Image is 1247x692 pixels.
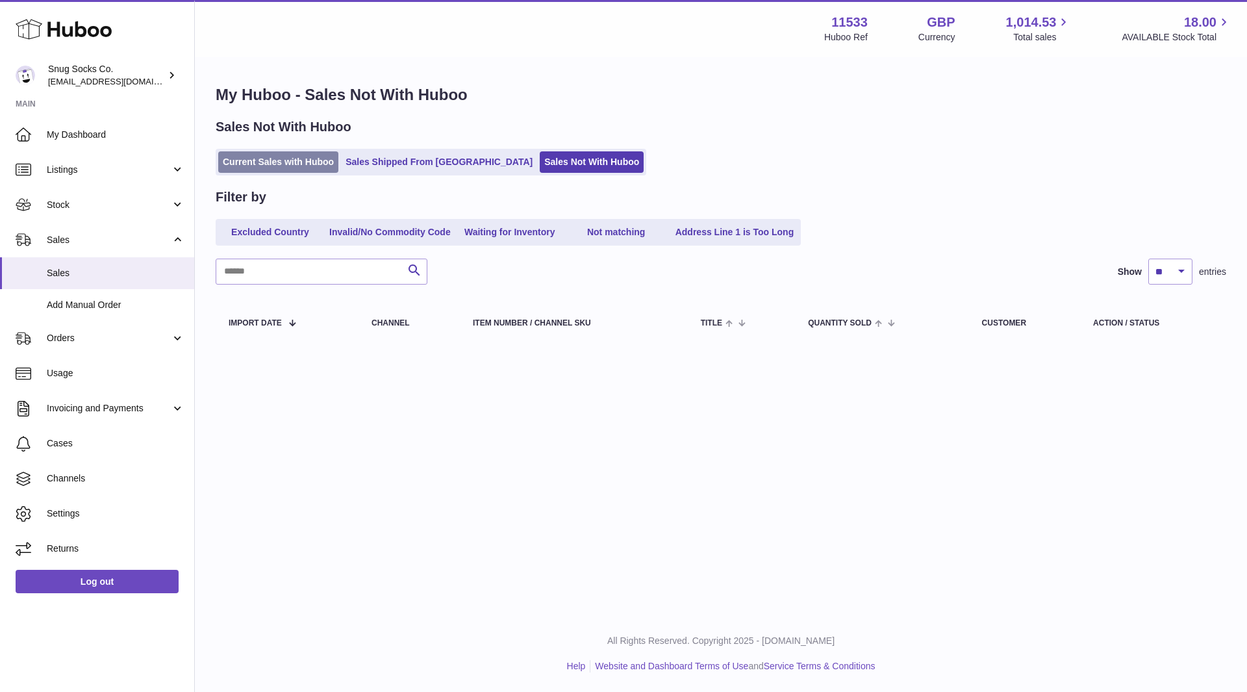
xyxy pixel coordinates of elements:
[47,199,171,211] span: Stock
[47,437,184,450] span: Cases
[48,63,165,88] div: Snug Socks Co.
[47,507,184,520] span: Settings
[590,660,875,673] li: and
[1118,266,1142,278] label: Show
[47,129,184,141] span: My Dashboard
[595,661,748,671] a: Website and Dashboard Terms of Use
[824,31,868,44] div: Huboo Ref
[671,222,799,243] a: Address Line 1 is Too Long
[918,31,955,44] div: Currency
[567,661,586,671] a: Help
[1122,31,1231,44] span: AVAILABLE Stock Total
[47,367,184,379] span: Usage
[1122,14,1231,44] a: 18.00 AVAILABLE Stock Total
[47,543,184,555] span: Returns
[47,164,171,176] span: Listings
[47,234,171,246] span: Sales
[1006,14,1057,31] span: 1,014.53
[16,570,179,593] a: Log out
[1013,31,1071,44] span: Total sales
[982,319,1067,327] div: Customer
[47,299,184,311] span: Add Manual Order
[1199,266,1226,278] span: entries
[540,151,644,173] a: Sales Not With Huboo
[1184,14,1216,31] span: 18.00
[831,14,868,31] strong: 11533
[1093,319,1213,327] div: Action / Status
[325,222,455,243] a: Invalid/No Commodity Code
[764,661,875,671] a: Service Terms & Conditions
[216,188,266,206] h2: Filter by
[216,84,1226,105] h1: My Huboo - Sales Not With Huboo
[47,332,171,344] span: Orders
[1006,14,1072,44] a: 1,014.53 Total sales
[341,151,537,173] a: Sales Shipped From [GEOGRAPHIC_DATA]
[205,635,1237,647] p: All Rights Reserved. Copyright 2025 - [DOMAIN_NAME]
[218,151,338,173] a: Current Sales with Huboo
[808,319,872,327] span: Quantity Sold
[216,118,351,136] h2: Sales Not With Huboo
[564,222,668,243] a: Not matching
[218,222,322,243] a: Excluded Country
[47,402,171,415] span: Invoicing and Payments
[47,472,184,485] span: Channels
[927,14,955,31] strong: GBP
[458,222,562,243] a: Waiting for Inventory
[701,319,722,327] span: Title
[372,319,447,327] div: Channel
[229,319,282,327] span: Import date
[473,319,675,327] div: Item Number / Channel SKU
[16,66,35,85] img: info@snugsocks.co.uk
[48,76,191,86] span: [EMAIL_ADDRESS][DOMAIN_NAME]
[47,267,184,279] span: Sales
